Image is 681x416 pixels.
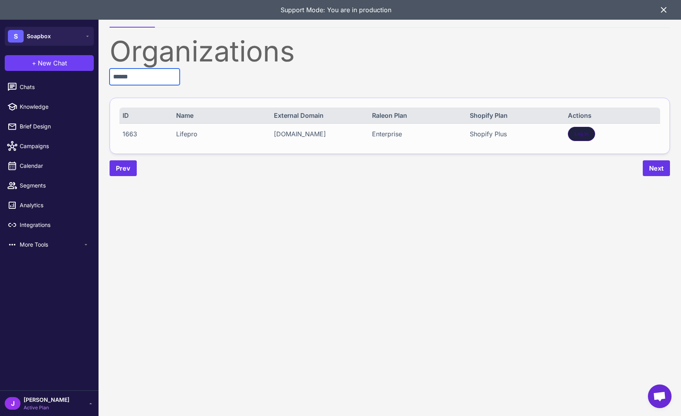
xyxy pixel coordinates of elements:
a: Integrations [3,217,95,233]
span: Soapbox [27,32,51,41]
span: New Chat [38,58,67,68]
div: Shopify Plan [470,111,559,120]
span: Campaigns [20,142,89,150]
button: Next [643,160,670,176]
a: Analytics [3,197,95,214]
span: Log In [575,130,588,137]
span: Integrations [20,221,89,229]
div: Enterprise [372,129,461,139]
div: Organizations [110,37,670,65]
span: More Tools [20,240,83,249]
span: Brief Design [20,122,89,131]
span: Chats [20,83,89,91]
div: S [8,30,24,43]
a: Segments [3,177,95,194]
span: Knowledge [20,102,89,111]
span: Calendar [20,162,89,170]
span: [PERSON_NAME] [24,396,69,404]
a: Calendar [3,158,95,174]
a: Chats [3,79,95,95]
button: +New Chat [5,55,94,71]
span: + [32,58,36,68]
div: J [5,397,20,410]
div: 1663 [123,129,167,139]
button: SSoapbox [5,27,94,46]
span: Active Plan [24,404,69,411]
div: Lifepro [176,129,265,139]
a: Campaigns [3,138,95,154]
div: Raleon Plan [372,111,461,120]
div: Actions [568,111,657,120]
span: Analytics [20,201,89,210]
div: Shopify Plus [470,129,559,139]
div: External Domain [274,111,363,120]
div: [DOMAIN_NAME] [274,129,363,139]
div: Open chat [648,384,672,408]
a: Knowledge [3,98,95,115]
a: Brief Design [3,118,95,135]
span: Segments [20,181,89,190]
button: Prev [110,160,137,176]
div: Name [176,111,265,120]
div: ID [123,111,167,120]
